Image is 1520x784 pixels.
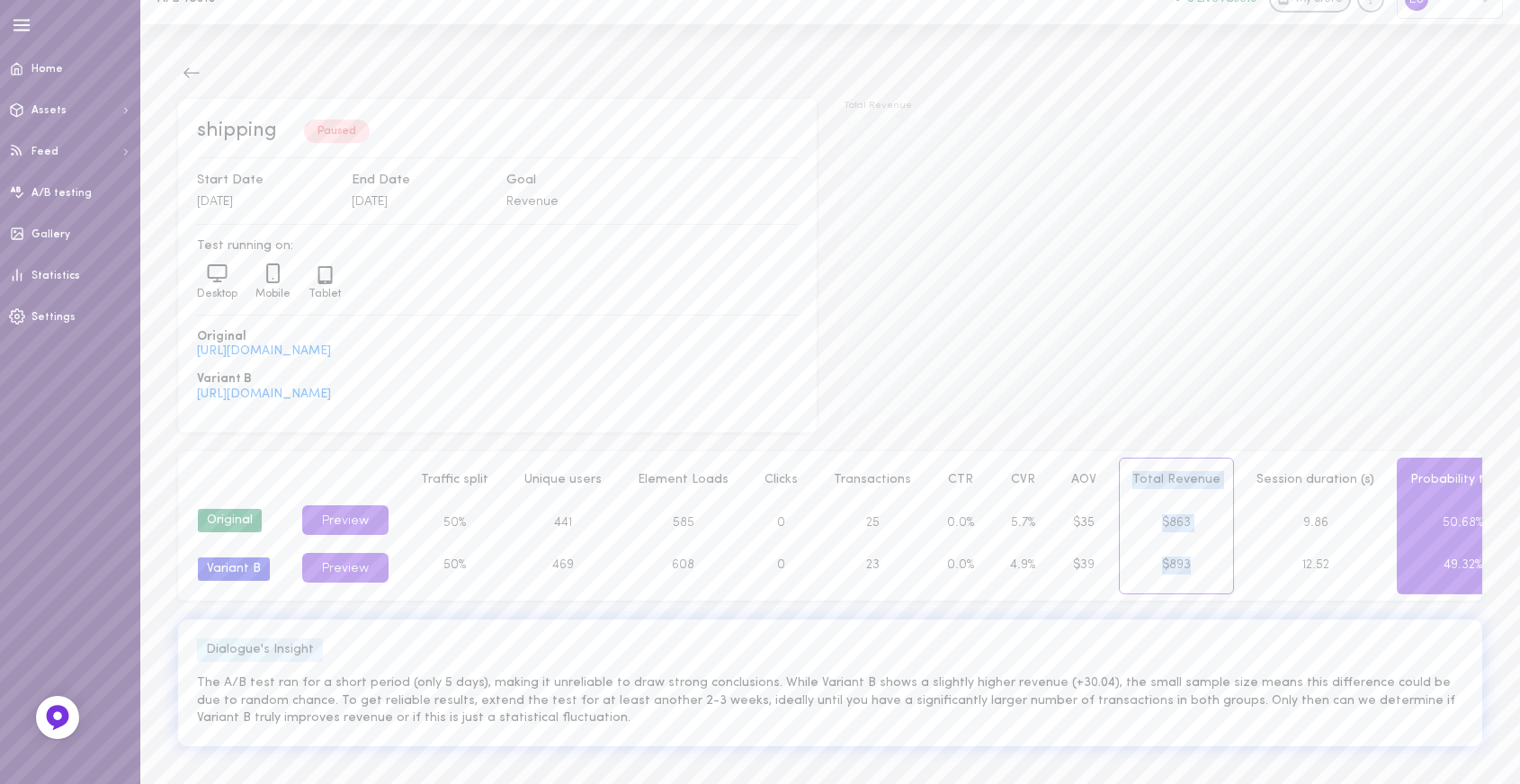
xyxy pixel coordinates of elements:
div: Variant B [198,557,270,581]
span: Session duration (s) [1256,473,1374,486]
a: [URL][DOMAIN_NAME] [197,388,331,401]
span: 0.0% [947,558,974,572]
span: [DATE] [352,195,388,209]
span: 9.86 [1303,516,1328,530]
span: 585 [673,516,694,530]
span: Probability to win [1410,473,1516,486]
button: Preview [302,505,389,535]
a: [URL][DOMAIN_NAME] [197,344,331,358]
span: Clicks [764,473,798,486]
span: 23 [866,558,880,572]
div: Original [198,509,262,532]
span: A/B testing [31,188,92,199]
span: Tablet [308,289,341,299]
span: 50% [443,558,466,572]
span: 608 [672,558,694,572]
span: 50% [443,516,466,530]
span: 49.32% [1444,558,1482,572]
span: $893 [1162,558,1191,572]
img: Feedback Button [44,704,71,731]
span: Home [31,64,63,75]
span: Original [197,328,798,346]
span: Settings [31,312,76,323]
span: CVR [1011,473,1035,486]
div: Dialogue's Insight [197,638,323,662]
span: Goal [506,171,643,191]
span: [DATE] [197,195,233,209]
span: 441 [554,516,572,530]
span: 5.7% [1011,516,1035,530]
span: Mobile [255,289,291,299]
span: $39 [1073,558,1095,572]
button: Preview [302,553,389,583]
span: Assets [31,105,67,116]
div: Paused [304,120,370,143]
span: $863 [1162,516,1191,530]
span: CTR [948,473,973,486]
span: End Date [352,171,488,191]
span: shipping [197,120,277,141]
span: Feed [31,147,58,157]
span: Desktop [197,289,237,299]
span: 0 [777,558,785,572]
span: 12.52 [1302,558,1329,572]
span: Revenue [506,195,559,209]
span: Element Loads [638,473,729,486]
span: 0 [777,516,785,530]
span: 0.0% [947,516,974,530]
span: Statistics [31,271,80,281]
span: Start Date [197,171,334,191]
span: Traffic split [421,473,488,486]
span: 50.68% [1443,516,1483,530]
span: Test running on: [197,237,798,255]
span: Total Revenue [1132,473,1220,486]
span: AOV [1071,473,1096,486]
span: Transactions [834,473,911,486]
span: The A/B test ran for a short period (only 5 days), making it unreliable to draw strong conclusion... [197,674,1463,727]
span: 469 [552,558,574,572]
span: Unique users [524,473,602,486]
span: 25 [866,516,880,530]
span: 4.9% [1010,558,1035,572]
span: Variant B [197,370,798,388]
span: $35 [1073,516,1095,530]
span: Total Revenue [844,99,1482,112]
span: Gallery [31,229,70,240]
